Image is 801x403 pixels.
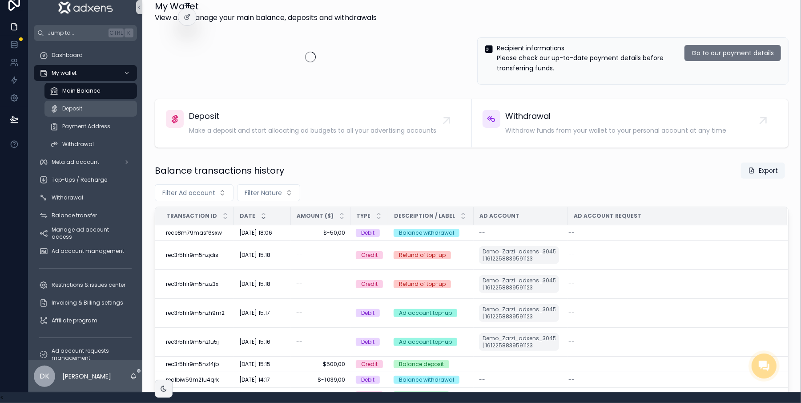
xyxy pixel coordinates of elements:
[166,392,229,399] div: rec1kemcam1qk8ic5
[479,304,559,322] a: Demo_Zarzi_adxens_3045 | 1612258839591123
[361,391,378,399] div: Credit
[472,99,789,147] a: WithdrawalWithdraw funds from your wallet to your personal account at any time
[568,229,575,236] span: --
[479,275,559,293] a: Demo_Zarzi_adxens_3045 | 1612258839591123
[44,118,137,134] a: Payment Address
[356,212,370,220] span: Type
[34,25,137,41] button: Jump to...CtrlK
[239,309,270,317] span: [DATE] 15:17
[479,361,485,368] span: --
[34,346,137,362] a: Ad account requests management
[189,126,436,135] span: Make a deposit and start allocating ad budgets to all your advertising accounts
[245,188,282,197] span: Filter Nature
[52,317,97,324] span: Affiliate program
[479,246,559,264] a: Demo_Zarzi_adxens_3045 | 1612258839591123
[240,212,255,220] span: Date
[239,361,270,368] span: [DATE] 15:15
[568,252,575,259] span: --
[189,110,436,122] span: Deposit
[166,376,229,383] div: rec1biw59m21u4qrk
[34,190,137,206] a: Withdrawal
[399,338,452,346] div: Ad account top-up
[296,309,302,317] span: --
[166,252,229,259] div: rec3r5hlr9m5nzjdis
[506,110,727,122] span: Withdrawal
[361,360,378,368] div: Credit
[741,163,785,179] button: Export
[239,229,272,236] span: [DATE] 18:06
[361,376,374,384] div: Debit
[34,65,137,81] a: My wallet
[684,45,781,61] button: Go to our payment details
[574,212,641,220] span: Ad account request
[166,212,217,220] span: Transaction ID
[40,371,49,382] span: DK
[166,281,229,288] div: rec3r5hlr9m5nziz3x
[48,29,105,37] span: Jump to...
[52,347,128,362] span: Ad account requests management
[166,338,229,346] div: rec3r5hlr9m5nzfu5j
[52,212,97,219] span: Balance transfer
[52,194,83,201] span: Withdrawal
[483,306,555,320] span: Demo_Zarzi_adxens_3045 | 1612258839591123
[34,313,137,329] a: Affiliate program
[239,392,272,399] span: [DATE] 16:55
[296,361,345,368] span: $500,00
[479,229,485,236] span: --
[52,281,125,289] span: Restrictions & issues center
[361,338,374,346] div: Debit
[62,87,100,94] span: Main Balance
[296,281,302,288] span: --
[399,376,454,384] div: Balance withdrawal
[568,376,575,383] span: --
[479,376,485,383] span: --
[399,360,444,368] div: Balance deposit
[125,29,133,37] span: K
[44,136,137,152] a: Withdrawal
[399,391,444,399] div: Balance deposit
[399,309,452,317] div: Ad account top-up
[52,52,83,59] span: Dashboard
[361,251,378,259] div: Credit
[62,105,82,112] span: Deposit
[297,212,334,220] span: Amount ($)
[239,281,270,288] span: [DATE] 15:18
[52,159,99,166] span: Meta ad account
[62,123,110,130] span: Payment Address
[52,299,123,306] span: Invoicing & Billing settings
[237,184,300,201] button: Select Button
[34,154,137,170] a: Meta ad account
[568,281,575,288] span: --
[155,99,472,147] a: DepositMake a deposit and start allocating ad budgets to all your advertising accounts
[155,164,284,177] h1: Balance transactions history
[155,184,233,201] button: Select Button
[506,126,727,135] span: Withdraw funds from your wallet to your personal account at any time
[497,53,678,73] p: Please check our up-to-date payment details before transferring funds.
[361,280,378,288] div: Credit
[109,28,124,37] span: Ctrl
[296,392,345,399] span: $1 000,00
[483,277,555,291] span: Demo_Zarzi_adxens_3045 | 1612258839591123
[34,295,137,311] a: Invoicing & Billing settings
[479,333,559,351] a: Demo_Zarzi_adxens_3045 | 1612258839591123
[44,101,137,117] a: Deposit
[479,212,519,220] span: Ad account
[296,376,345,383] span: $-1 039,00
[394,212,455,220] span: Description / label
[52,69,76,77] span: My wallet
[166,309,229,317] div: rec3r5hlr9m5nzh9m2
[483,335,555,349] span: Demo_Zarzi_adxens_3045 | 1612258839591123
[296,252,302,259] span: --
[568,392,575,399] span: --
[296,229,345,236] span: $-50,00
[34,225,137,241] a: Manage ad account access
[568,309,575,317] span: --
[44,83,137,99] a: Main Balance
[28,41,142,360] div: scrollable content
[162,188,215,197] span: Filter Ad account
[239,338,270,346] span: [DATE] 15:16
[692,49,774,57] span: Go to our payment details
[34,47,137,63] a: Dashboard
[52,176,107,183] span: Top-Ups / Recharge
